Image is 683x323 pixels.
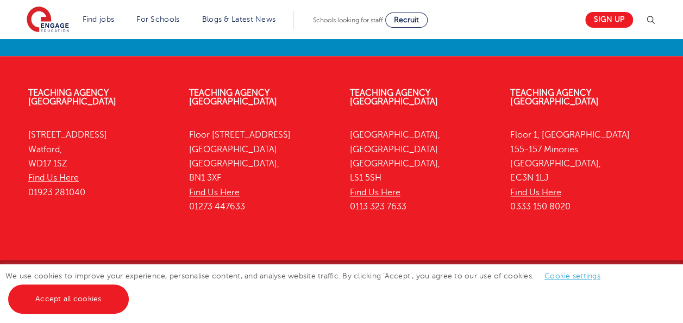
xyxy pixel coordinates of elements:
img: Engage Education [27,7,69,34]
p: Floor [STREET_ADDRESS] [GEOGRAPHIC_DATA] [GEOGRAPHIC_DATA], BN1 3XF 01273 447633 [189,128,334,214]
a: Accept all cookies [8,284,129,314]
p: [GEOGRAPHIC_DATA], [GEOGRAPHIC_DATA] [GEOGRAPHIC_DATA], LS1 5SH 0113 323 7633 [350,128,494,214]
a: Find Us Here [510,188,561,197]
a: Teaching Agency [GEOGRAPHIC_DATA] [510,88,598,107]
a: Find Us Here [350,188,400,197]
a: Teaching Agency [GEOGRAPHIC_DATA] [189,88,277,107]
span: We use cookies to improve your experience, personalise content, and analyse website traffic. By c... [5,272,611,303]
span: Recruit [394,16,419,24]
a: Recruit [385,13,428,28]
a: Teaching Agency [GEOGRAPHIC_DATA] [28,88,116,107]
a: Find jobs [83,15,115,23]
span: Schools looking for staff [313,16,383,24]
p: [STREET_ADDRESS] Watford, WD17 1SZ 01923 281040 [28,128,173,199]
a: Teaching Agency [GEOGRAPHIC_DATA] [350,88,438,107]
a: Find Us Here [189,188,240,197]
a: Blogs & Latest News [202,15,276,23]
a: Find Us Here [28,173,79,183]
p: Floor 1, [GEOGRAPHIC_DATA] 155-157 Minories [GEOGRAPHIC_DATA], EC3N 1LJ 0333 150 8020 [510,128,655,214]
a: Sign up [585,12,633,28]
a: Cookie settings [544,272,600,280]
a: For Schools [136,15,179,23]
